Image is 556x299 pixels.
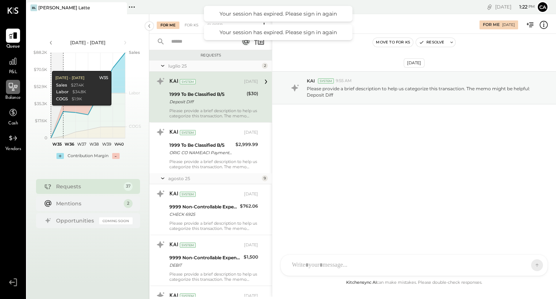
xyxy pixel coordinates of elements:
[244,293,258,299] div: [DATE]
[244,79,258,85] div: [DATE]
[240,202,258,210] div: $762.06
[416,38,447,47] button: Resolve
[6,43,20,50] span: Queue
[56,96,68,102] div: COGS
[99,217,133,224] div: Coming Soon
[244,191,258,197] div: [DATE]
[5,146,21,153] span: Vendors
[124,182,133,191] div: 37
[0,54,26,76] a: P&L
[8,120,18,127] span: Cash
[55,75,84,81] div: [DATE] - [DATE]
[0,80,26,101] a: Balance
[318,78,334,84] div: System
[52,142,62,147] text: W35
[35,118,47,123] text: $17.6K
[169,241,178,249] div: KAI
[336,78,352,84] span: 9:55 AM
[34,84,47,89] text: $52.9K
[56,82,67,88] div: Sales
[180,293,196,299] div: System
[129,124,141,129] text: COGS
[34,101,47,106] text: $35.3K
[56,200,120,207] div: Mentions
[65,142,74,147] text: W36
[169,272,258,282] div: Please provide a brief description to help us categorize this transaction. The memo might be help...
[153,53,268,58] div: Requests
[5,95,21,101] span: Balance
[90,142,99,147] text: W38
[71,82,84,88] div: $27.4K
[307,85,538,98] p: Please provide a brief description to help us categorize this transaction. The memo might be help...
[180,79,196,84] div: System
[9,69,17,76] span: P&L
[112,153,120,159] div: -
[124,199,133,208] div: 2
[262,63,268,69] div: 2
[169,203,238,211] div: 9999 Non-Controllable Expenses:Other Income and Expenses:To Be Classified
[169,91,244,98] div: 1999 To Be Classified B/S
[483,22,500,28] div: For Me
[168,175,260,182] div: agosto 25
[56,183,120,190] div: Requests
[235,141,258,148] div: $2,999.99
[77,142,86,147] text: W37
[72,89,86,95] div: $34.8K
[169,78,178,85] div: KAI
[169,211,238,218] div: CHECK 6925
[180,192,196,197] div: System
[169,98,244,105] div: Deposit Diff
[180,243,196,248] div: System
[45,135,47,140] text: 0
[0,105,26,127] a: Cash
[307,78,315,84] span: KAI
[244,130,258,136] div: [DATE]
[56,217,95,224] div: Opportunities
[114,142,123,147] text: W40
[495,3,535,10] div: [DATE]
[169,254,241,261] div: 9999 Non-Controllable Expenses:Other Income and Expenses:To Be Classified
[68,153,108,159] div: Contribution Margin
[169,108,258,118] div: Please provide a brief description to help us categorize this transaction. The memo might be help...
[34,67,47,72] text: $70.5K
[157,22,179,29] div: For Me
[169,261,241,269] div: DEBIT
[33,50,47,55] text: $88.2K
[262,175,268,181] div: 9
[38,4,90,11] div: [PERSON_NAME] Latte
[56,89,68,95] div: Labor
[0,131,26,153] a: Vendors
[169,221,258,231] div: Please provide a brief description to help us categorize this transaction. The memo might be help...
[244,253,258,261] div: $1,500
[169,129,178,136] div: KAI
[204,22,227,29] div: Closed
[99,75,108,81] div: W35
[0,29,26,50] a: Queue
[168,63,260,69] div: luglio 25
[56,39,120,46] div: [DATE] - [DATE]
[56,153,64,159] div: +
[211,10,345,17] div: Your session has expired. Please sign in again
[169,149,233,156] div: ORIG CO NAME:ACI Payments Inc ORIG ID:XXXXXX1602 DESC DATE:241029 CO ENTRY DESCR:ACI AllyFiSEC:TE...
[211,29,345,36] div: Your session has expired. Please sign in again
[486,3,493,11] div: copy link
[404,58,425,68] div: [DATE]
[181,22,202,29] div: For KS
[244,242,258,248] div: [DATE]
[180,130,196,135] div: System
[71,96,82,102] div: $1.9K
[169,159,258,169] div: Please provide a brief description to help us categorize this transaction. The memo might be help...
[129,50,140,55] text: Sales
[537,1,549,13] button: Ca
[30,4,37,11] div: BL
[169,142,233,149] div: 1999 To Be Classified B/S
[169,191,178,198] div: KAI
[373,38,413,47] button: Move to for ks
[129,90,140,95] text: Labor
[502,22,515,27] div: [DATE]
[102,142,111,147] text: W39
[247,90,258,97] div: ($30)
